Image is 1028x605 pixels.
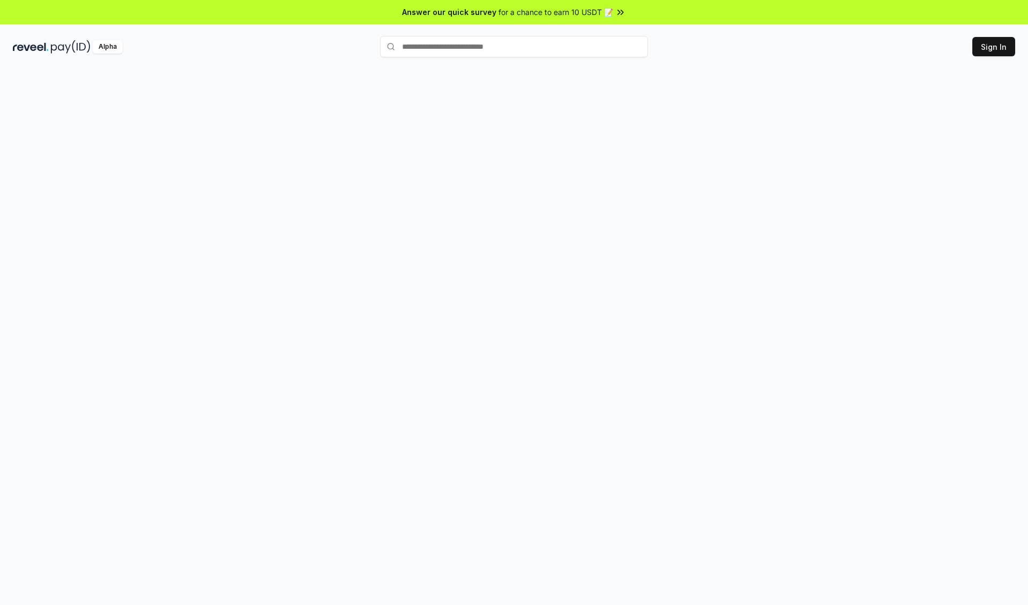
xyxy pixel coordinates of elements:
span: Answer our quick survey [402,6,496,18]
button: Sign In [972,37,1015,56]
img: reveel_dark [13,40,49,54]
div: Alpha [93,40,123,54]
img: pay_id [51,40,90,54]
span: for a chance to earn 10 USDT 📝 [498,6,613,18]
